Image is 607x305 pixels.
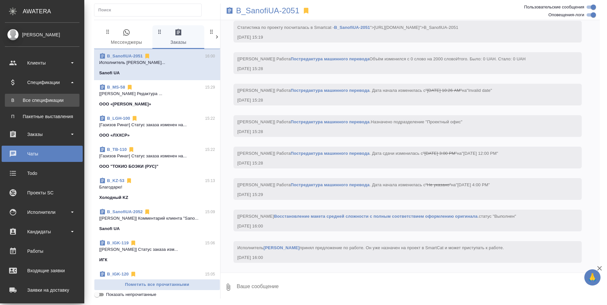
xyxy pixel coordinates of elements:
span: [[PERSON_NAME]] Работа . Дата сдачи изменилась с на [237,151,498,156]
a: Постредактура машинного перевода [291,151,369,156]
a: B_SanofiUA-2052 [107,209,143,214]
span: "[DATE] 4:00 PM" [456,182,490,187]
svg: Отписаться [144,209,150,215]
a: Входящие заявки [2,262,83,279]
p: 15:09 [205,209,215,215]
span: [[PERSON_NAME] . [237,214,516,219]
p: 15:13 [205,177,215,184]
div: [DATE] 15:28 [237,128,559,135]
div: [DATE] 15:28 [237,66,559,72]
p: ООО «ЛХХСР» [99,132,130,139]
span: Спецификации [208,29,252,46]
a: ВВсе спецификации [5,94,79,107]
svg: Отписаться [144,53,150,59]
a: Постредактура машинного перевода [291,88,369,93]
span: Cтатистика по проекту посчиталась в Smartcat - ">[URL][DOMAIN_NAME]">B_SanofiUA-2051 [237,25,458,30]
a: B_TB-110 [107,147,127,152]
span: 🙏 [587,271,598,284]
svg: Отписаться [128,146,135,153]
div: Все спецификации [8,97,76,104]
div: Чаты [5,149,79,159]
div: Пакетные выставления [8,113,76,120]
p: 15:29 [205,84,215,91]
div: Входящие заявки [5,266,79,275]
input: Поиск [98,6,201,15]
button: Пометить все прочитанными [94,279,220,290]
div: [DATE] 15:19 [237,34,559,41]
p: 15:22 [205,146,215,153]
span: "Не указано" [425,182,451,187]
div: Клиенты [5,58,79,68]
div: Кандидаты [5,227,79,237]
a: B_LGH-100 [107,116,130,121]
a: B_KZ-53 [107,178,125,183]
div: [DATE] 16:00 [237,223,559,229]
p: [Газизов Ринат] Статус заказа изменен на... [99,122,215,128]
a: [PERSON_NAME] [264,245,300,250]
p: ИГК [99,257,107,263]
span: Показать непрочитанные [106,291,156,298]
div: AWATERA [23,5,84,18]
svg: Отписаться [131,115,138,122]
div: Проекты SC [5,188,79,198]
p: [[PERSON_NAME]] Комментарий клиента "Sano... [99,215,215,222]
a: B_IGK-120 [107,272,129,276]
span: Оповещения-логи [548,12,584,18]
div: B_SanofiUA-205215:09[[PERSON_NAME]] Комментарий клиента "Sano...Sanofi UA [94,205,220,236]
span: "[DATE] 3:00 PM" [423,151,457,156]
div: B_IGK-11915:06[[PERSON_NAME]] Статус заказа изм...ИГК [94,236,220,267]
a: B_SanofiUA-2051 [236,7,300,14]
div: B_TB-11015:22[Газизов Ринат] Статус заказа изменен на...ООО "ТОКИО БОЭКИ (РУС)" [94,142,220,174]
a: Проекты SC [2,185,83,201]
p: ООО «[PERSON_NAME]» [99,101,151,107]
span: Исполнитель принял предложение по работе . Он уже назначен на проект в SmartCat и может приступат... [237,245,504,250]
p: [[PERSON_NAME]] Статус заказа изм... [99,277,215,284]
p: Sanofi UA [99,226,120,232]
div: [DATE] 16:00 [237,254,559,261]
p: 16:00 [205,53,215,59]
a: Постредактура машинного перевода [291,56,369,61]
a: Чаты [2,146,83,162]
span: [[PERSON_NAME]] Работа . Дата начала изменилась с на [237,182,490,187]
svg: Зажми и перетащи, чтобы поменять порядок вкладок [105,29,111,35]
div: Работы [5,246,79,256]
span: [[PERSON_NAME]] Работа . [237,119,462,124]
a: B_SanofiUA-2051 [334,25,370,30]
span: Пометить все прочитанными [98,281,217,288]
a: B_SanofiUA-2051 [107,54,143,58]
p: 15:22 [205,115,215,122]
div: Заявки на доставку [5,285,79,295]
a: Работы [2,243,83,259]
span: Мессенджеры [104,29,149,46]
p: Sanofi UA [99,70,120,76]
span: "[DATE] 10:26 AM" [425,88,462,93]
div: Спецификации [5,78,79,87]
div: B_MS-5815:29[[PERSON_NAME] Редактура ...ООО «[PERSON_NAME]» [94,80,220,111]
p: 15:05 [205,271,215,277]
p: [[PERSON_NAME] Редактура ... [99,91,215,97]
div: Todo [5,168,79,178]
a: B_MS-58 [107,85,125,90]
a: B_IGK-119 [107,240,129,245]
a: ППакетные выставления [5,110,79,123]
div: [DATE] 15:28 [237,97,559,104]
div: Исполнители [5,207,79,217]
span: "[DATE] 12:00 PM" [462,151,498,156]
svg: Зажми и перетащи, чтобы поменять порядок вкладок [208,29,215,35]
p: Холодный KZ [99,194,128,201]
div: B_LGH-10015:22[Газизов Ринат] Статус заказа изменен на...ООО «ЛХХСР» [94,111,220,142]
a: Заявки на доставку [2,282,83,298]
p: Благодарю! [99,184,215,190]
a: Постредактура машинного перевода [291,182,369,187]
a: Todo [2,165,83,181]
a: Постредактура машинного перевода [291,119,369,124]
button: 🙏 [584,269,601,286]
div: [PERSON_NAME] [5,31,79,38]
svg: Отписаться [130,271,137,277]
div: [DATE] 15:29 [237,191,559,198]
div: [DATE] 15:28 [237,160,559,166]
span: Пользовательские сообщения [524,4,584,10]
p: [Газизов Ринат] Статус заказа изменен на... [99,153,215,159]
svg: Отписаться [126,84,133,91]
span: [[PERSON_NAME]] Работа . Дата начала изменилась с на [237,88,492,93]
